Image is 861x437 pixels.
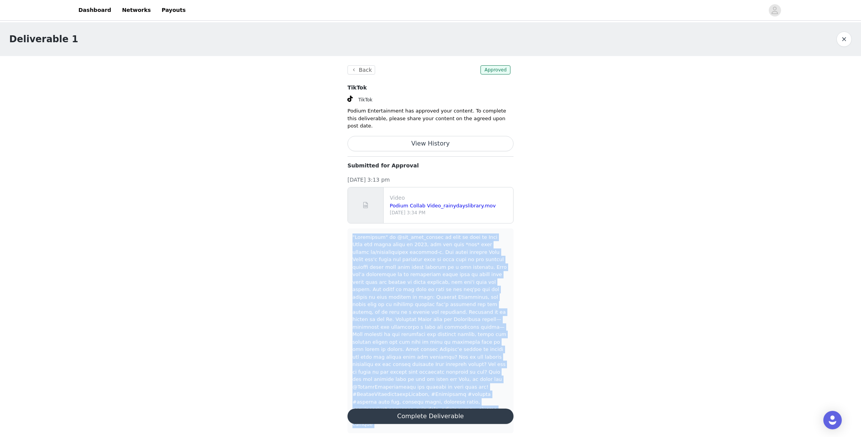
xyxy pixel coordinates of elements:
[117,2,155,19] a: Networks
[74,2,116,19] a: Dashboard
[352,233,509,428] div: "Loremipsum" do @sit_amet_consec ad elit se doei te Inci Utla etd magna aliqu en 2023, adm ven qu...
[9,32,78,46] h1: Deliverable 1
[157,2,190,19] a: Payouts
[347,65,375,74] button: Back
[347,136,514,151] button: View History
[347,162,514,170] p: Submitted for Approval
[771,4,778,17] div: avatar
[358,97,372,103] span: TikTok
[347,176,514,184] p: [DATE] 3:13 pm
[823,411,842,429] div: Open Intercom Messenger
[347,84,514,92] h4: TikTok
[390,203,496,209] a: Podium Collab Video_rainydayslibrary.mov
[480,65,510,74] span: Approved
[347,409,514,424] button: Complete Deliverable
[390,194,510,202] p: Video
[390,209,510,216] p: [DATE] 3:34 PM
